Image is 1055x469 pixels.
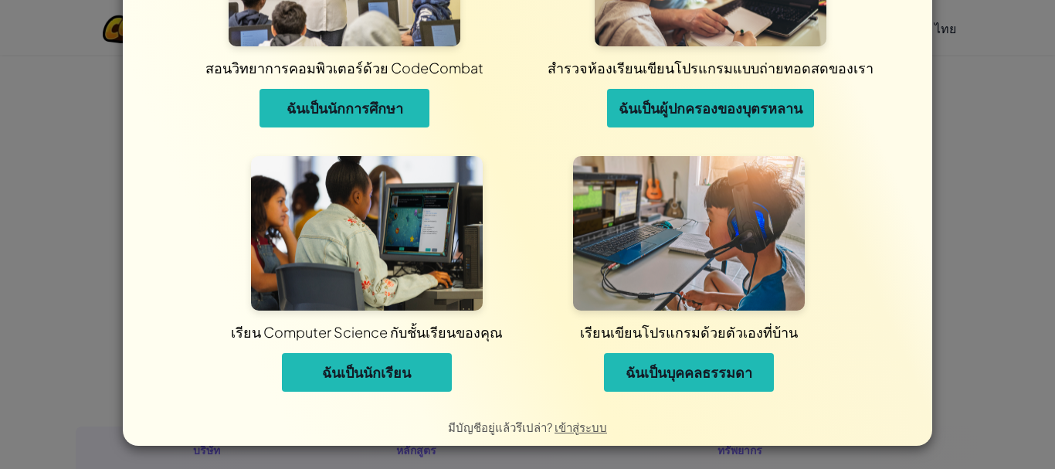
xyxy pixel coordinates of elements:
[626,363,752,382] span: ฉันเป็นบุคคลธรรมดา
[251,156,483,311] img: สำหรับนักเรียน
[282,353,452,392] button: ฉันเป็นนักเรียน
[604,353,774,392] button: ฉันเป็นบุคคลธรรมดา
[555,420,607,434] a: เข้าสู่ระบบ
[448,420,555,434] span: มีบัญชีอยู่แล้วรึเปล่า?
[260,89,429,127] button: ฉันเป็นนักการศึกษา
[322,363,411,382] span: ฉันเป็นนักเรียน
[287,99,403,117] span: ฉันเป็นนักการศึกษา
[607,89,814,127] button: ฉันเป็นผู้ปกครองของบุตรหลาน
[619,99,802,117] span: ฉันเป็นผู้ปกครองของบุตรหลาน
[573,156,805,311] img: สำหรับเอกชน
